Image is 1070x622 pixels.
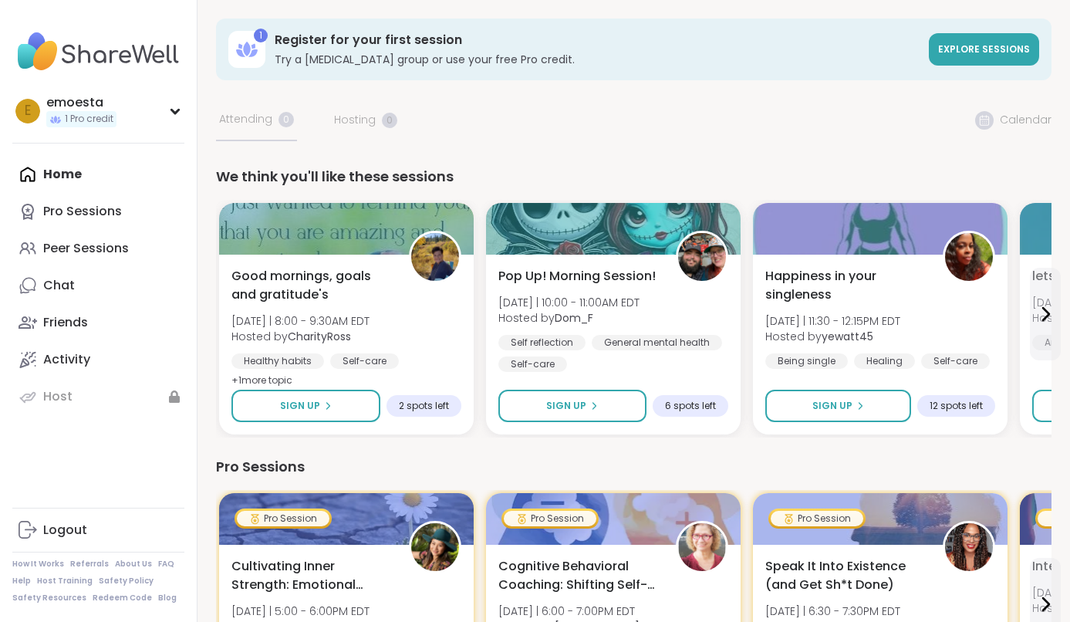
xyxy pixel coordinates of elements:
a: Host Training [37,576,93,587]
span: Hosted by [231,329,370,344]
a: Safety Resources [12,593,86,603]
span: Cognitive Behavioral Coaching: Shifting Self-Talk [498,557,659,594]
span: Pop Up! Morning Session! [498,267,656,286]
img: ShareWell Nav Logo [12,25,184,79]
div: Logout [43,522,87,539]
a: Friends [12,304,184,341]
span: [DATE] | 10:00 - 11:00AM EDT [498,295,640,310]
span: [DATE] | 6:00 - 7:00PM EDT [498,603,640,619]
div: Host [43,388,73,405]
div: Activity [43,351,90,368]
b: CharityRoss [288,329,351,344]
a: Blog [158,593,177,603]
div: Pro Sessions [43,203,122,220]
div: Chat [43,277,75,294]
a: Safety Policy [99,576,154,587]
h3: Try a [MEDICAL_DATA] group or use your free Pro credit. [275,52,920,67]
span: 2 spots left [399,400,449,412]
span: Sign Up [280,399,320,413]
span: Sign Up [812,399,852,413]
a: Redeem Code [93,593,152,603]
img: TiffanyVL [411,523,459,571]
span: Cultivating Inner Strength: Emotional Regulation [231,557,392,594]
b: yewatt45 [822,329,873,344]
div: Self-care [498,357,567,372]
b: Dom_F [555,310,593,326]
div: Pro Sessions [216,456,1051,478]
span: Sign Up [546,399,586,413]
span: Speak It Into Existence (and Get Sh*t Done) [765,557,926,594]
a: Chat [12,267,184,304]
div: We think you'll like these sessions [216,166,1051,188]
div: Pro Session [771,511,863,526]
span: Good mornings, goals and gratitude's [231,267,392,304]
a: Referrals [70,559,109,570]
span: Hosted by [498,310,640,326]
div: 1 [254,29,268,42]
div: Self-care [330,353,399,369]
span: 6 spots left [665,400,716,412]
img: Fausta [678,523,726,571]
div: Healthy habits [231,353,324,369]
div: Self-care [921,353,990,369]
div: Friends [43,314,88,331]
div: Self reflection [498,335,586,350]
button: Sign Up [765,390,911,422]
span: e [25,101,31,121]
div: Being single [765,353,848,369]
a: FAQ [158,559,174,570]
span: 12 spots left [930,400,983,412]
a: Explore sessions [929,33,1039,66]
a: Help [12,576,31,587]
img: natashamnurse [945,523,993,571]
span: [DATE] | 6:30 - 7:30PM EDT [765,603,908,619]
span: 1 Pro credit [65,113,113,126]
a: Activity [12,341,184,378]
span: [DATE] | 5:00 - 6:00PM EDT [231,603,370,619]
div: Healing [854,353,915,369]
div: Pro Session [237,511,329,526]
span: Happiness in your singleness [765,267,926,304]
button: Sign Up [231,390,380,422]
div: emoesta [46,94,116,111]
a: About Us [115,559,152,570]
span: Explore sessions [938,42,1030,56]
a: Logout [12,512,184,549]
a: How It Works [12,559,64,570]
div: General mental health [592,335,722,350]
span: [DATE] | 8:00 - 9:30AM EDT [231,313,370,329]
div: Pro Session [504,511,596,526]
img: Dom_F [678,233,726,281]
h3: Register for your first session [275,32,920,49]
a: Peer Sessions [12,230,184,267]
button: Sign Up [498,390,646,422]
div: Peer Sessions [43,240,129,257]
img: CharityRoss [411,233,459,281]
img: yewatt45 [945,233,993,281]
a: Pro Sessions [12,193,184,230]
a: Host [12,378,184,415]
span: [DATE] | 11:30 - 12:15PM EDT [765,313,900,329]
span: Hosted by [765,329,900,344]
